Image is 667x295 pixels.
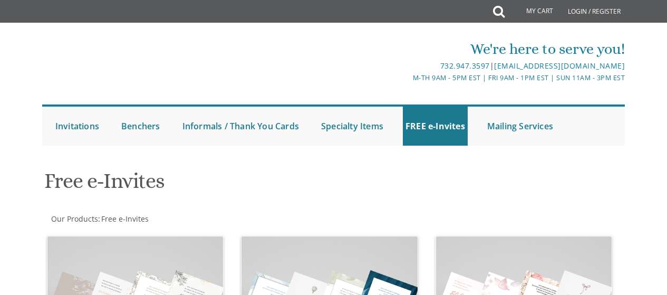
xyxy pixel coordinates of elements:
a: Our Products [50,214,98,224]
div: M-Th 9am - 5pm EST | Fri 9am - 1pm EST | Sun 11am - 3pm EST [237,72,625,83]
a: FREE e-Invites [403,107,468,146]
a: 732.947.3597 [440,61,490,71]
h1: Free e-Invites [44,169,425,201]
a: Invitations [53,107,102,146]
div: | [237,60,625,72]
a: Benchers [119,107,163,146]
a: My Cart [504,1,560,22]
a: Free e-Invites [100,214,149,224]
a: Specialty Items [318,107,386,146]
a: [EMAIL_ADDRESS][DOMAIN_NAME] [494,61,625,71]
span: Free e-Invites [101,214,149,224]
div: : [42,214,334,224]
div: We're here to serve you! [237,39,625,60]
a: Informals / Thank You Cards [180,107,302,146]
a: Mailing Services [485,107,556,146]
